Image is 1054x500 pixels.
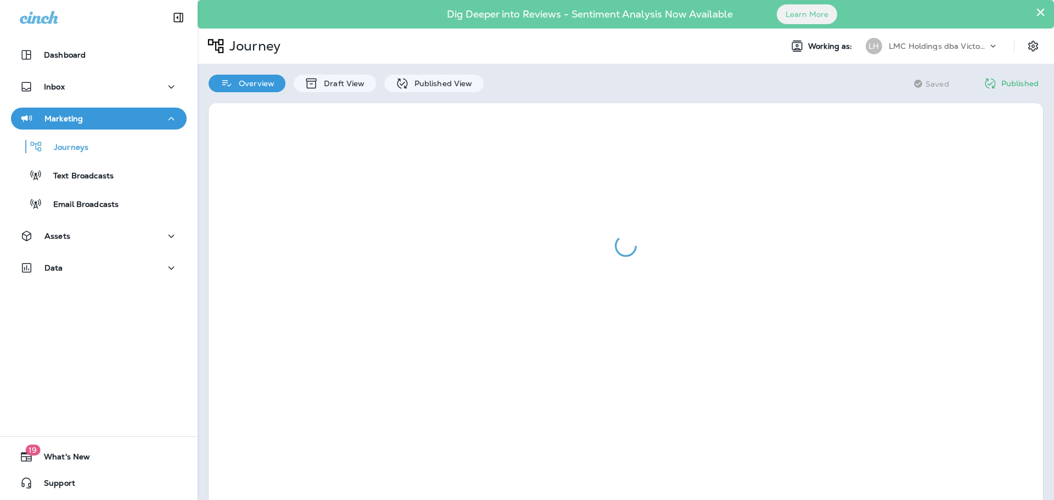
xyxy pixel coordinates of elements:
p: Assets [44,232,70,240]
p: Inbox [44,82,65,91]
button: Collapse Sidebar [163,7,194,29]
button: Close [1035,3,1046,21]
button: Email Broadcasts [11,192,187,215]
p: Data [44,263,63,272]
button: Learn More [777,4,837,24]
button: Text Broadcasts [11,164,187,187]
button: 19What's New [11,446,187,468]
button: Settings [1023,36,1043,56]
p: LMC Holdings dba Victory Lane Quick Oil Change [889,42,988,50]
p: Overview [233,79,274,88]
button: Dashboard [11,44,187,66]
p: Journey [225,38,281,54]
div: LH [866,38,882,54]
span: Support [33,479,75,492]
button: Marketing [11,108,187,130]
span: Saved [926,80,949,88]
span: Working as: [808,42,855,51]
button: Assets [11,225,187,247]
p: Published [1001,79,1039,88]
button: Support [11,472,187,494]
p: Marketing [44,114,83,123]
p: Text Broadcasts [42,171,114,182]
p: Dig Deeper into Reviews - Sentiment Analysis Now Available [415,13,765,16]
p: Journeys [43,143,88,153]
p: Published View [409,79,473,88]
button: Journeys [11,135,187,158]
span: 19 [25,445,40,456]
p: Email Broadcasts [42,200,119,210]
button: Data [11,257,187,279]
button: Inbox [11,76,187,98]
span: What's New [33,452,90,465]
p: Draft View [318,79,365,88]
p: Dashboard [44,50,86,59]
